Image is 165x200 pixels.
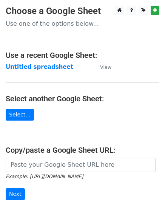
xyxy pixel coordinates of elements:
h3: Choose a Google Sheet [6,6,159,17]
input: Paste your Google Sheet URL here [6,158,156,172]
p: Use one of the options below... [6,20,159,28]
h4: Use a recent Google Sheet: [6,51,159,60]
a: Select... [6,109,34,121]
h4: Copy/paste a Google Sheet URL: [6,146,159,155]
a: View [93,64,111,70]
small: Example: [URL][DOMAIN_NAME] [6,174,83,179]
h4: Select another Google Sheet: [6,94,159,103]
small: View [100,64,111,70]
input: Next [6,188,25,200]
a: Untitled spreadsheet [6,64,73,70]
